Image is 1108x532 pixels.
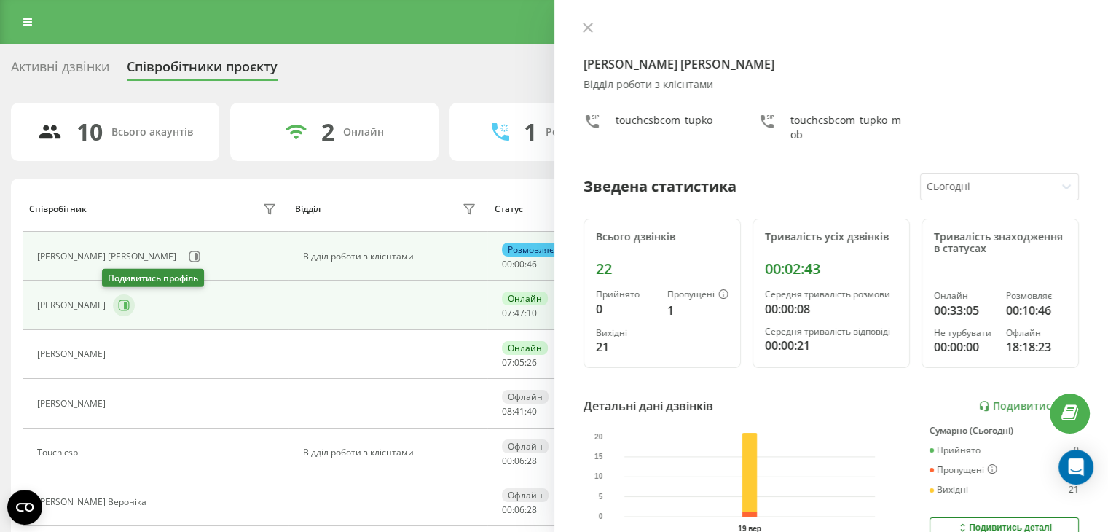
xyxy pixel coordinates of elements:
[102,269,204,287] div: Подивитись профіль
[765,337,897,354] div: 00:00:21
[76,118,103,146] div: 10
[502,456,537,466] div: : :
[594,473,603,481] text: 10
[596,260,728,278] div: 22
[1058,450,1093,485] div: Open Intercom Messenger
[502,358,537,368] div: : :
[1006,338,1066,356] div: 18:18:23
[596,289,656,300] div: Прийнято
[37,251,180,262] div: [PERSON_NAME] [PERSON_NAME]
[527,307,537,319] span: 10
[502,259,537,270] div: : :
[930,485,968,495] div: Вихідні
[502,292,548,305] div: Онлайн
[502,505,537,515] div: : :
[502,243,559,257] div: Розмовляє
[514,356,524,369] span: 05
[594,433,603,441] text: 20
[524,118,537,146] div: 1
[584,176,736,197] div: Зведена статистика
[502,390,549,404] div: Офлайн
[978,400,1079,412] a: Подивитись звіт
[584,55,1080,73] h4: [PERSON_NAME] [PERSON_NAME]
[303,251,480,262] div: Відділ роботи з клієнтами
[596,338,656,356] div: 21
[502,356,512,369] span: 07
[546,126,616,138] div: Розмовляють
[527,356,537,369] span: 26
[502,439,549,453] div: Офлайн
[596,300,656,318] div: 0
[502,504,512,516] span: 00
[934,328,994,338] div: Не турбувати
[7,490,42,525] button: Open CMP widget
[502,341,548,355] div: Онлайн
[11,59,109,82] div: Активні дзвінки
[765,260,897,278] div: 00:02:43
[765,231,897,243] div: Тривалість усіх дзвінків
[934,291,994,301] div: Онлайн
[596,328,656,338] div: Вихідні
[502,307,512,319] span: 07
[930,426,1079,436] div: Сумарно (Сьогодні)
[667,289,728,301] div: Пропущені
[616,113,712,142] div: touchcsbcom_tupko
[514,455,524,467] span: 06
[514,307,524,319] span: 47
[127,59,278,82] div: Співробітники проєкту
[594,453,603,461] text: 15
[111,126,193,138] div: Всього акаунтів
[934,338,994,356] div: 00:00:00
[584,397,713,415] div: Детальні дані дзвінків
[303,447,480,458] div: Відділ роботи з клієнтами
[527,258,537,270] span: 46
[321,118,334,146] div: 2
[790,113,904,142] div: touchcsbcom_tupko_mob
[934,302,994,319] div: 00:33:05
[527,504,537,516] span: 28
[765,326,897,337] div: Середня тривалість відповіді
[527,455,537,467] span: 28
[930,445,981,455] div: Прийнято
[765,289,897,300] div: Середня тривалість розмови
[598,512,602,520] text: 0
[584,79,1080,91] div: Відділ роботи з клієнтами
[930,464,997,476] div: Пропущені
[343,126,384,138] div: Онлайн
[37,447,82,458] div: Touch csb
[1074,445,1079,455] div: 0
[37,300,109,310] div: [PERSON_NAME]
[495,204,523,214] div: Статус
[37,349,109,359] div: [PERSON_NAME]
[514,504,524,516] span: 06
[29,204,87,214] div: Співробітник
[502,258,512,270] span: 00
[527,405,537,418] span: 40
[37,399,109,409] div: [PERSON_NAME]
[765,300,897,318] div: 00:00:08
[1006,328,1066,338] div: Офлайн
[502,308,537,318] div: : :
[514,258,524,270] span: 00
[502,405,512,418] span: 08
[1069,485,1079,495] div: 21
[502,407,537,417] div: : :
[502,488,549,502] div: Офлайн
[667,302,728,319] div: 1
[502,455,512,467] span: 00
[1006,291,1066,301] div: Розмовляє
[37,497,150,507] div: [PERSON_NAME] Вероніка
[596,231,728,243] div: Всього дзвінків
[514,405,524,418] span: 41
[1006,302,1066,319] div: 00:10:46
[295,204,321,214] div: Відділ
[934,231,1066,256] div: Тривалість знаходження в статусах
[598,493,602,501] text: 5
